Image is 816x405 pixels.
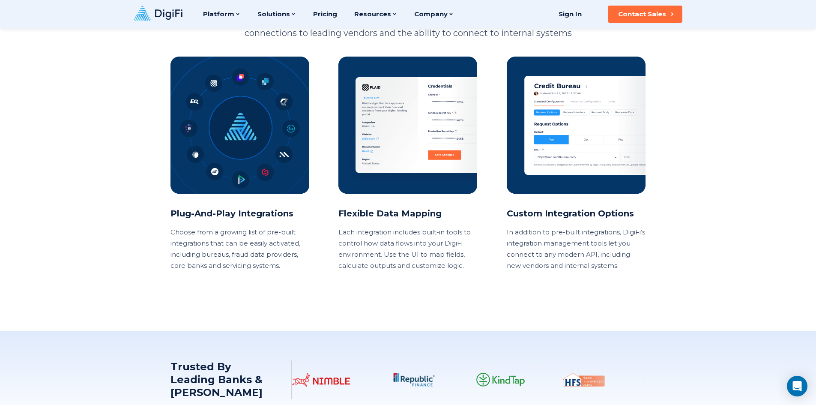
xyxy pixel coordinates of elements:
div: Open Intercom Messenger [787,376,807,396]
img: Client Logo 5 [643,373,680,387]
img: Client Logo 4 [562,373,605,387]
p: Each integration includes built-in tools to control how data flows into your DigiFi environment. ... [338,227,478,271]
p: In addition to pre-built integrations, DigiFi’s integration management tools let you connect to a... [507,227,646,271]
p: Trusted By Leading Banks & [PERSON_NAME] [170,360,278,399]
div: Contact Sales [618,10,666,18]
img: Client Logo 2 [388,373,439,387]
h2: Plug-and-Play Integrations [170,207,293,220]
img: Client Logo 1 [292,373,350,387]
h2: Flexible Data Mapping [338,207,442,220]
a: Sign In [548,6,592,23]
img: Client Logo 3 [476,373,525,387]
button: Contact Sales [608,6,682,23]
p: Choose from a growing list of pre-built integrations that can be easily activated, including bure... [170,227,310,271]
h2: Custom Integration Options [507,207,634,220]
